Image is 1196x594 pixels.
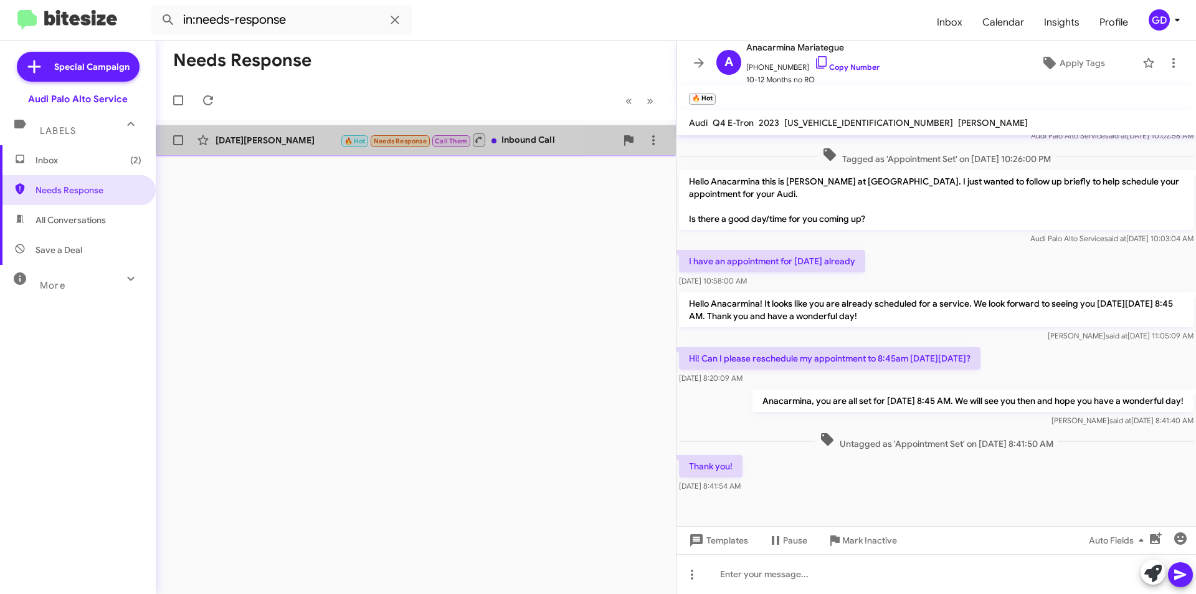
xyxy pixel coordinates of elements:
small: 🔥 Hot [689,93,716,105]
span: Needs Response [36,184,141,196]
div: Inbound Call [340,132,616,148]
span: (2) [130,154,141,166]
span: Tagged as 'Appointment Set' on [DATE] 10:26:00 PM [817,147,1056,165]
p: Anacarmina, you are all set for [DATE] 8:45 AM. We will see you then and hope you have a wonderfu... [752,390,1194,412]
span: Mark Inactive [842,529,897,552]
p: Hi! Can I please reschedule my appointment to 8:45am [DATE][DATE]? [679,347,980,370]
span: All Conversations [36,214,106,226]
span: Auto Fields [1089,529,1149,552]
p: Hello Anacarmina this is [PERSON_NAME] at [GEOGRAPHIC_DATA]. I just wanted to follow up briefly t... [679,170,1194,230]
nav: Page navigation example [619,88,661,113]
button: Previous [618,88,640,113]
span: Apply Tags [1060,52,1105,74]
span: [DATE] 8:20:09 AM [679,373,743,383]
a: Special Campaign [17,52,140,82]
span: said at [1104,234,1126,243]
span: Inbox [36,154,141,166]
button: Pause [758,529,817,552]
span: 10-12 Months no RO [746,74,880,86]
button: Auto Fields [1079,529,1159,552]
span: Save a Deal [36,244,82,256]
span: « [625,93,632,108]
span: More [40,280,65,291]
h1: Needs Response [173,50,311,70]
button: Mark Inactive [817,529,907,552]
span: Audi Palo Alto Service [DATE] 10:03:04 AM [1030,234,1194,243]
span: Audi Palo Alto Service [DATE] 10:02:58 AM [1031,131,1194,140]
a: Insights [1034,4,1089,41]
span: [PERSON_NAME] [DATE] 8:41:40 AM [1051,416,1194,425]
span: Audi [689,117,708,128]
span: Special Campaign [54,60,130,73]
span: Call Them [435,137,467,145]
span: » [647,93,653,108]
div: Audi Palo Alto Service [28,93,128,105]
span: Anacarmina Mariategue [746,40,880,55]
span: A [724,52,733,72]
span: 🔥 Hot [344,137,366,145]
button: Next [639,88,661,113]
span: [PERSON_NAME] [DATE] 11:05:09 AM [1048,331,1194,340]
a: Inbox [927,4,972,41]
span: Labels [40,125,76,137]
span: Templates [686,529,748,552]
button: Templates [676,529,758,552]
input: Search [151,5,412,35]
a: Profile [1089,4,1138,41]
div: GD [1149,9,1170,31]
button: Apply Tags [1009,52,1136,74]
span: [DATE] 8:41:54 AM [679,481,741,491]
span: said at [1106,331,1127,340]
p: Hello Anacarmina! It looks like you are already scheduled for a service. We look forward to seein... [679,292,1194,327]
span: Pause [783,529,807,552]
span: Q4 E-Tron [713,117,754,128]
span: [US_VEHICLE_IDENTIFICATION_NUMBER] [784,117,953,128]
span: said at [1109,416,1131,425]
div: [DATE][PERSON_NAME] [216,134,340,146]
span: [PHONE_NUMBER] [746,55,880,74]
span: Untagged as 'Appointment Set' on [DATE] 8:41:50 AM [815,432,1058,450]
span: [PERSON_NAME] [958,117,1028,128]
p: Thank you! [679,455,743,477]
span: Needs Response [374,137,427,145]
p: I have an appointment for [DATE] already [679,250,865,272]
a: Copy Number [814,62,880,72]
a: Calendar [972,4,1034,41]
span: [DATE] 10:58:00 AM [679,276,747,285]
span: 2023 [759,117,779,128]
span: said at [1105,131,1127,140]
button: GD [1138,9,1182,31]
